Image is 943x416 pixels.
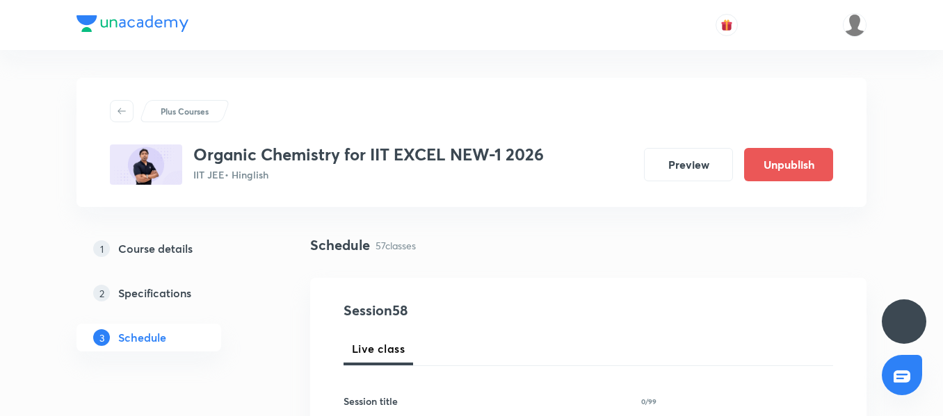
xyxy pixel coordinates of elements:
[344,300,597,321] h4: Session 58
[376,238,416,253] p: 57 classes
[720,19,733,31] img: avatar
[161,105,209,117] p: Plus Courses
[641,398,656,405] p: 0/99
[93,240,110,257] p: 1
[193,167,544,182] p: IIT JEE • Hinglish
[644,148,733,181] button: Preview
[716,14,738,36] button: avatar
[843,13,867,37] img: Gopal Kumar
[93,285,110,301] p: 2
[76,15,188,32] img: Company Logo
[76,279,266,307] a: 2Specifications
[744,148,833,181] button: Unpublish
[110,144,182,185] img: D2D18C99-8A17-4241-BB68-AEA456084416_plus.png
[118,285,191,301] h5: Specifications
[193,144,544,165] h3: Organic Chemistry for IIT EXCEL NEW-1 2026
[93,329,110,346] p: 3
[352,340,405,357] span: Live class
[118,329,166,346] h5: Schedule
[76,15,188,35] a: Company Logo
[76,235,266,263] a: 1Course details
[310,235,370,256] h4: Schedule
[344,394,398,408] h6: Session title
[896,313,912,330] img: ttu
[118,240,193,257] h5: Course details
